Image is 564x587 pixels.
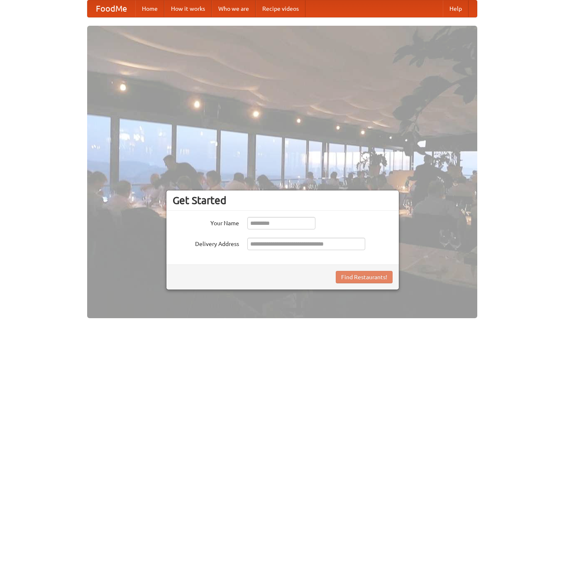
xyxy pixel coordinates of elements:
[256,0,305,17] a: Recipe videos
[443,0,469,17] a: Help
[173,217,239,227] label: Your Name
[212,0,256,17] a: Who we are
[173,238,239,248] label: Delivery Address
[173,194,393,207] h3: Get Started
[88,0,135,17] a: FoodMe
[336,271,393,283] button: Find Restaurants!
[135,0,164,17] a: Home
[164,0,212,17] a: How it works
